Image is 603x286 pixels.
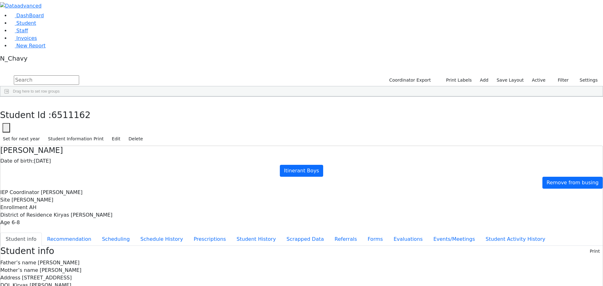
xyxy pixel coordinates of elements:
label: Enrollment [0,204,28,211]
button: Save Layout [494,75,526,85]
button: Coordinator Export [385,75,434,85]
button: Events/Meetings [428,233,480,246]
label: Age [0,219,10,226]
span: Invoices [16,35,37,41]
button: Settings [572,75,600,85]
label: Active [529,75,548,85]
button: Filter [550,75,572,85]
label: Date of birth: [0,157,34,165]
span: Remove from busing [546,180,599,186]
input: Search [14,75,79,85]
button: Print Labels [439,75,475,85]
span: New Report [16,43,46,49]
span: Kiryas [PERSON_NAME] [54,212,112,218]
button: Print [587,246,603,256]
label: Site [0,196,10,204]
button: Evaluations [388,233,428,246]
span: 6-8 [12,219,20,225]
a: Student [10,20,36,26]
a: Invoices [10,35,37,41]
label: Mother’s name [0,267,38,274]
button: Forms [362,233,388,246]
span: [PERSON_NAME] [40,267,81,273]
a: Add [477,75,491,85]
label: District of Residence [0,211,52,219]
button: Schedule History [135,233,188,246]
a: New Report [10,43,46,49]
button: Student Information Print [45,134,106,144]
a: DashBoard [10,13,44,19]
span: Staff [16,28,28,34]
label: Address [0,274,20,282]
button: Delete [126,134,146,144]
span: [PERSON_NAME] [41,189,83,195]
button: Student History [231,233,281,246]
button: Referrals [329,233,362,246]
h3: Student info [0,246,54,256]
span: [STREET_ADDRESS] [22,275,72,281]
button: Scrapped Data [281,233,329,246]
button: Scheduling [97,233,135,246]
span: Drag here to set row groups [13,89,60,94]
a: Staff [10,28,28,34]
label: IEP Coordinator [0,189,39,196]
span: AH [29,204,36,210]
button: Edit [109,134,123,144]
button: Prescriptions [188,233,231,246]
a: Itinerant Boys [280,165,323,177]
span: 6511162 [52,110,91,120]
span: DashBoard [16,13,44,19]
span: [PERSON_NAME] [38,260,79,266]
div: [DATE] [0,157,603,165]
h4: [PERSON_NAME] [0,146,603,155]
button: Student Activity History [480,233,551,246]
span: Student [16,20,36,26]
a: Remove from busing [542,177,603,189]
label: Father’s name [0,259,36,267]
span: [PERSON_NAME] [12,197,53,203]
button: Student info [0,233,42,246]
button: Recommendation [42,233,97,246]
